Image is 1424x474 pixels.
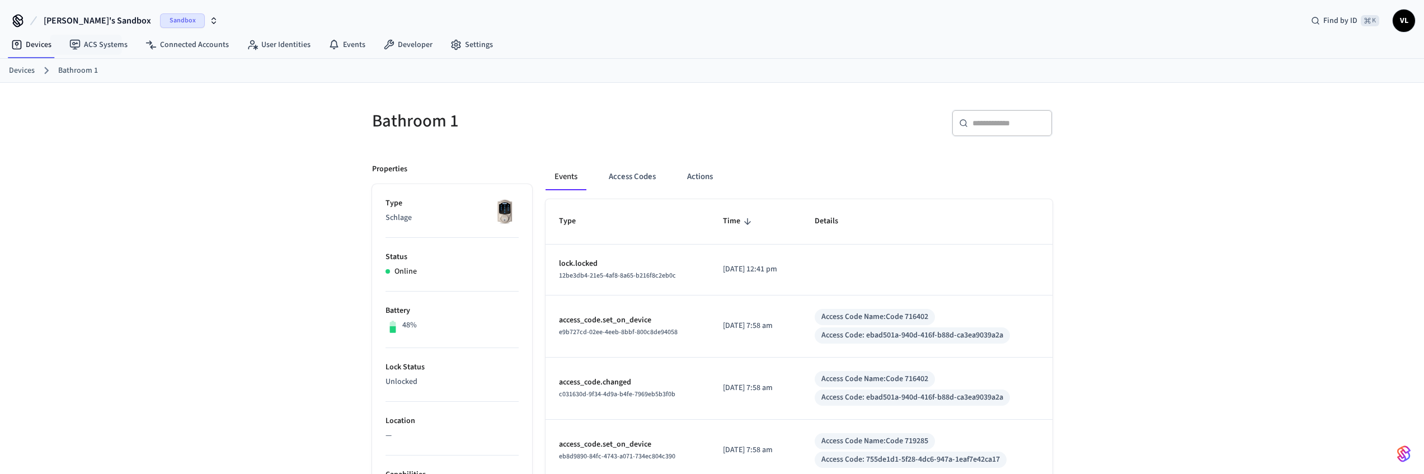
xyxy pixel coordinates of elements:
[137,35,238,55] a: Connected Accounts
[1323,15,1357,26] span: Find by ID
[1394,11,1414,31] span: VL
[9,65,35,77] a: Devices
[386,430,519,442] p: —
[821,454,1000,466] div: Access Code: 755de1d1-5f28-4dc6-947a-1eaf7e42ca17
[559,439,697,450] p: access_code.set_on_device
[815,213,853,230] span: Details
[559,258,697,270] p: lock.locked
[559,377,697,388] p: access_code.changed
[238,35,319,55] a: User Identities
[1361,15,1379,26] span: ⌘ K
[372,110,706,133] h5: Bathroom 1
[559,315,697,326] p: access_code.set_on_device
[386,362,519,373] p: Lock Status
[402,320,417,331] p: 48%
[723,444,788,456] p: [DATE] 7:58 am
[319,35,374,55] a: Events
[821,311,928,323] div: Access Code Name: Code 716402
[559,452,675,461] span: eb8d9890-84fc-4743-a071-734ec804c390
[386,251,519,263] p: Status
[821,330,1003,341] div: Access Code: ebad501a-940d-416f-b88d-ca3ea9039a2a
[374,35,441,55] a: Developer
[441,35,502,55] a: Settings
[394,266,417,278] p: Online
[386,376,519,388] p: Unlocked
[386,415,519,427] p: Location
[386,198,519,209] p: Type
[821,373,928,385] div: Access Code Name: Code 716402
[821,435,928,447] div: Access Code Name: Code 719285
[386,212,519,224] p: Schlage
[723,382,788,394] p: [DATE] 7:58 am
[491,198,519,226] img: Schlage Sense Smart Deadbolt with Camelot Trim, Front
[559,327,678,337] span: e9b727cd-02ee-4eeb-8bbf-800c8de94058
[58,65,98,77] a: Bathroom 1
[723,264,788,275] p: [DATE] 12:41 pm
[386,305,519,317] p: Battery
[821,392,1003,403] div: Access Code: ebad501a-940d-416f-b88d-ca3ea9039a2a
[1393,10,1415,32] button: VL
[559,213,590,230] span: Type
[60,35,137,55] a: ACS Systems
[1397,445,1411,463] img: SeamLogoGradient.69752ec5.svg
[160,13,205,28] span: Sandbox
[546,163,586,190] button: Events
[559,271,676,280] span: 12be3db4-21e5-4af8-8a65-b216f8c2eb0c
[372,163,407,175] p: Properties
[678,163,722,190] button: Actions
[546,163,1052,190] div: ant example
[44,14,151,27] span: [PERSON_NAME]'s Sandbox
[723,213,755,230] span: Time
[1302,11,1388,31] div: Find by ID⌘ K
[723,320,788,332] p: [DATE] 7:58 am
[559,389,675,399] span: c031630d-9f34-4d9a-b4fe-7969eb5b3f0b
[600,163,665,190] button: Access Codes
[2,35,60,55] a: Devices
